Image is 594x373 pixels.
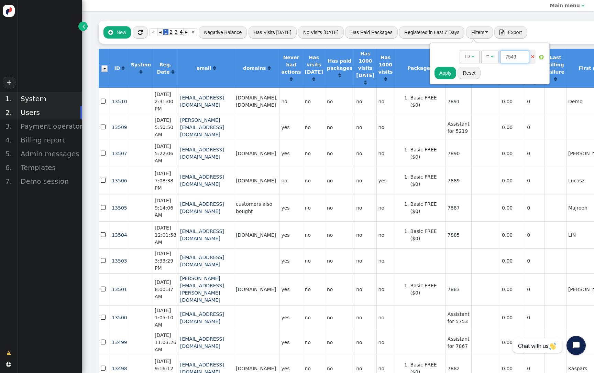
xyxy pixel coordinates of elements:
td: no [325,194,354,221]
td: 0.00 [500,330,525,355]
td: yes [279,115,302,140]
td: no [376,330,395,355]
span:  [101,338,107,347]
td: [DOMAIN_NAME], [DOMAIN_NAME] [234,88,279,115]
td: no [303,167,325,194]
span:  [101,313,107,322]
td: no [303,194,325,221]
b: Packages [407,65,433,71]
td: no [354,88,376,115]
a: « [149,28,158,36]
td: yes [279,330,302,355]
td: yes [279,248,302,273]
span: 2 [168,29,174,35]
span: [DATE] 9:14:06 AM [155,198,173,218]
a:  [364,80,367,85]
td: no [325,167,354,194]
span: Export [508,30,521,35]
span:  [499,30,504,35]
td: 0.00 [500,248,525,273]
a: [EMAIL_ADDRESS][DOMAIN_NAME] [180,147,224,160]
span: [DATE] 5:22:06 AM [155,143,173,163]
span: Click to sort [140,70,142,74]
a: [EMAIL_ADDRESS][DOMAIN_NAME] [180,228,224,241]
span: 13504 [112,232,127,238]
a: 13503 [112,258,127,264]
a: 13505 [112,205,127,211]
span: Click to sort [290,77,293,82]
button: Registered in Last 7 Days [399,26,464,39]
a: [EMAIL_ADDRESS][DOMAIN_NAME] [180,311,224,324]
td: no [325,221,354,248]
img: icon_dropdown_trigger.png [101,65,108,72]
li: Basic FREE ($0) [410,173,444,188]
td: 0 [525,167,544,194]
li: Basic FREE ($0) [410,94,444,109]
b: Last billing failure [547,55,564,75]
a:  [290,76,293,82]
a:  [312,76,315,82]
div: Payment operators [17,119,82,133]
td: no [354,194,376,221]
a: 13501 [112,287,127,292]
img: logo-icon.svg [3,5,15,17]
td: no [376,194,395,221]
td: no [325,248,354,273]
a:  [554,76,557,82]
div: ID [465,53,470,60]
td: yes [279,273,302,305]
b: domains [243,65,266,71]
button: Apply [434,67,456,79]
td: no [354,167,376,194]
span: Click to sort [554,77,557,82]
td: no [325,140,354,167]
a: 13506 [112,178,127,183]
span:  [6,362,11,367]
button: Has Paid Packages [345,26,397,39]
td: yes [279,140,302,167]
td: 0.00 [500,194,525,221]
a: 13499 [112,340,127,345]
td: no [376,88,395,115]
td: 0.00 [500,305,525,330]
td: no [376,115,395,140]
span: Click to sort [122,66,124,71]
li: Basic FREE ($0) [410,201,444,215]
td: [DOMAIN_NAME] [234,273,279,305]
span:  [101,285,107,294]
b: Never had actions [281,55,301,75]
span:  [82,23,85,30]
button: Reset [458,67,481,79]
td: no [303,273,325,305]
div: Demo session [17,174,82,188]
span:  [7,349,11,356]
span:  [471,54,474,59]
button: Negative Balance [199,26,247,39]
a:  [2,347,16,359]
td: no [325,273,354,305]
a: 13498 [112,366,127,371]
span: Click to sort [338,73,341,78]
span: Click to sort [268,66,271,71]
td: no [303,88,325,115]
span: Click to sort [213,66,216,71]
td: no [354,140,376,167]
td: no [376,140,395,167]
td: no [354,115,376,140]
a:  [384,76,387,82]
a:  [140,69,142,75]
b: System [131,62,151,67]
div: Users [17,106,82,119]
span:  [581,3,584,8]
td: 0.00 [500,88,525,115]
td: 0.00 [500,140,525,167]
button: Filters [466,26,493,39]
td: no [354,305,376,330]
td: 0 [525,221,544,248]
a: 13509 [112,125,127,130]
td: no [376,248,395,273]
td: 0.00 [500,115,525,140]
